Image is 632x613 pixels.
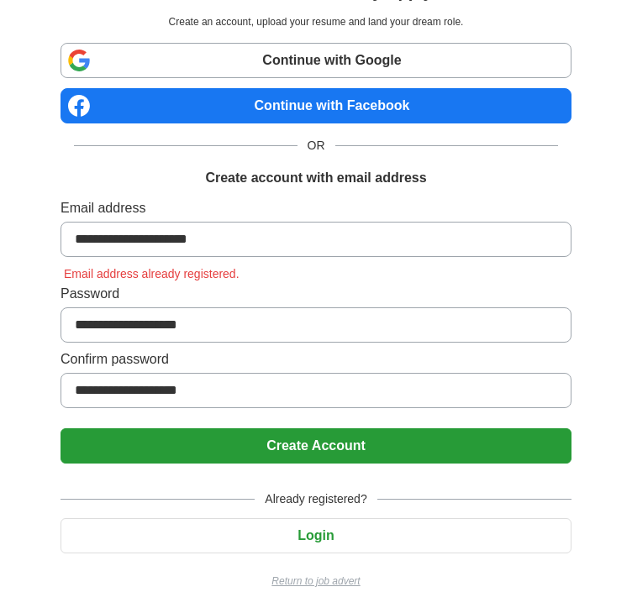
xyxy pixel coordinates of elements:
a: Continue with Google [61,43,571,78]
span: OR [298,137,335,155]
a: Return to job advert [61,574,571,589]
button: Login [61,518,571,553]
label: Password [61,284,571,304]
span: Already registered? [255,490,377,508]
span: Email address already registered. [61,267,243,280]
a: Login [61,528,571,542]
a: Continue with Facebook [61,88,571,123]
button: Create Account [61,428,571,464]
label: Confirm password [61,349,571,369]
p: Create an account, upload your resume and land your dream role. [64,14,568,29]
h1: Create account with email address [205,168,426,188]
label: Email address [61,198,571,218]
